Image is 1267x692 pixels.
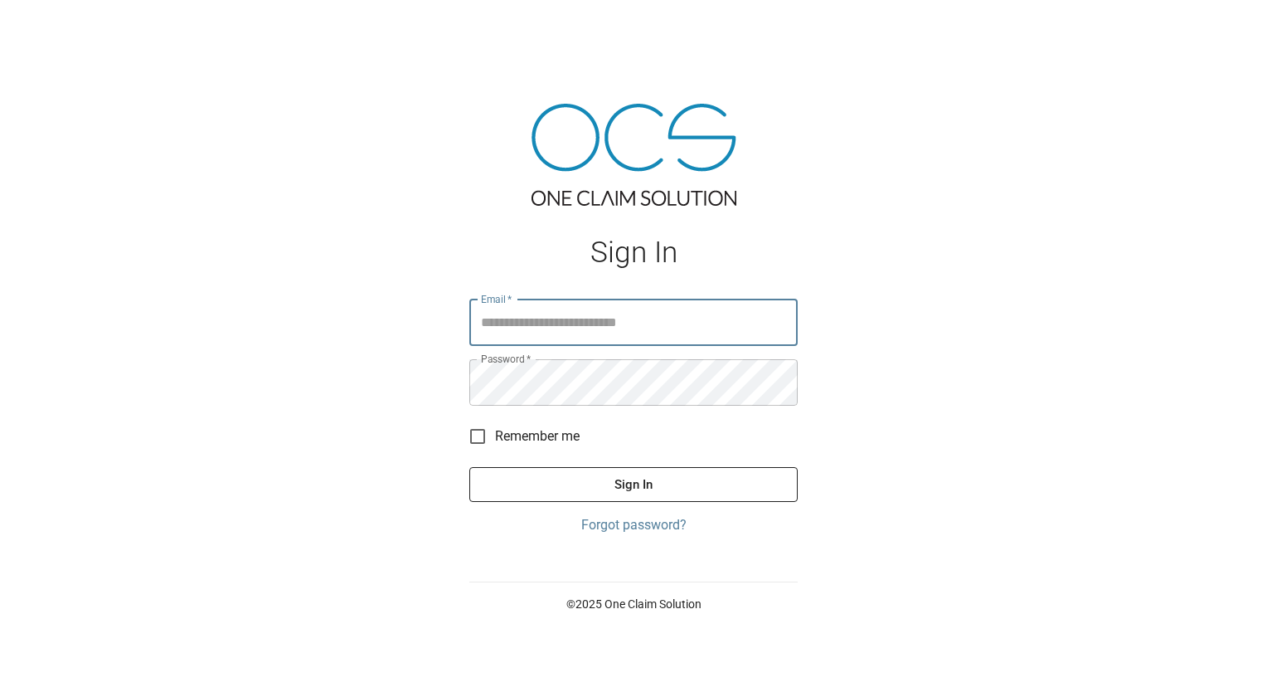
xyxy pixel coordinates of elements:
h1: Sign In [469,236,798,270]
p: © 2025 One Claim Solution [469,596,798,612]
a: Forgot password? [469,515,798,535]
label: Email [481,292,512,306]
img: ocs-logo-tra.png [532,104,736,206]
button: Sign In [469,467,798,502]
span: Remember me [495,426,580,446]
label: Password [481,352,531,366]
img: ocs-logo-white-transparent.png [20,10,86,43]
